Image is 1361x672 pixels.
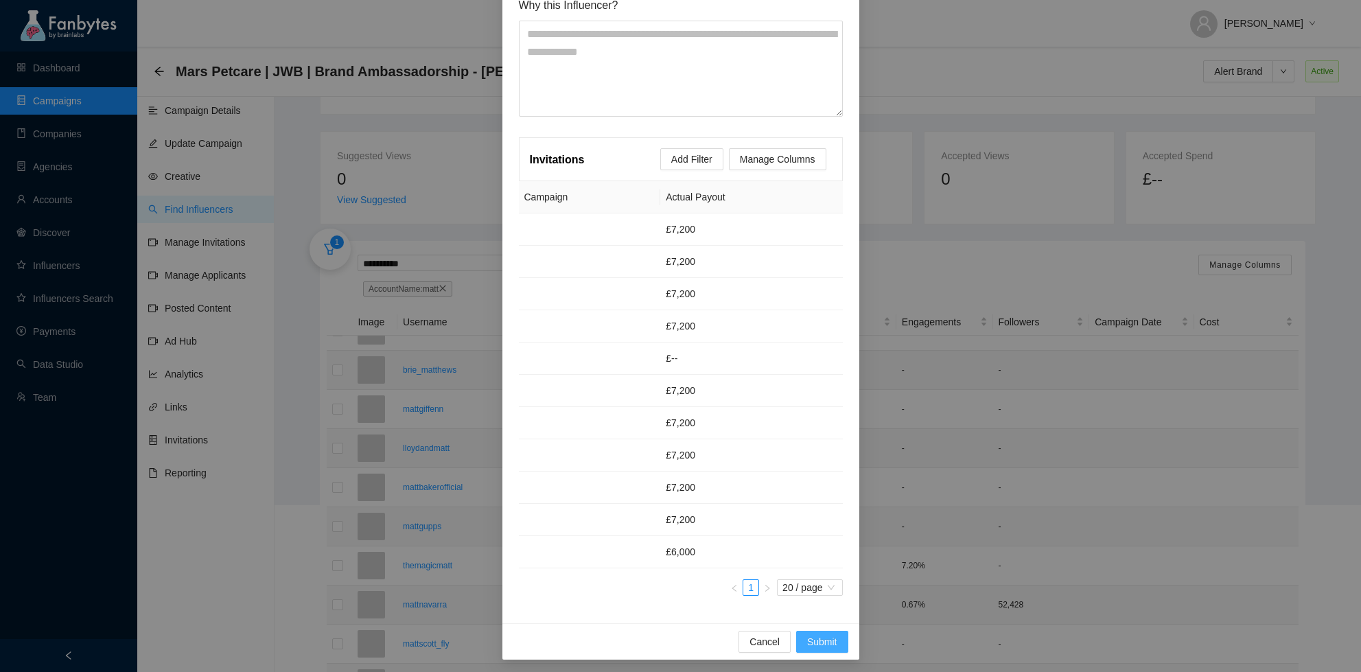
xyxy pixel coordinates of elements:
th: Actual Payout [660,181,842,213]
article: Invitations [530,151,585,168]
td: £7,200 [660,310,842,343]
a: 1 [743,580,758,595]
span: Manage Columns [740,152,815,167]
td: £7,200 [660,439,842,472]
td: £6,000 [660,536,842,568]
td: £7,200 [660,504,842,536]
span: 20 / page [782,580,837,595]
button: Manage Columns [729,148,826,170]
td: £7,200 [660,407,842,439]
button: Cancel [738,631,791,653]
span: Add Filter [671,152,712,167]
td: £-- [660,343,842,375]
th: Campaign [519,181,661,213]
li: Previous Page [726,579,743,596]
button: right [759,579,776,596]
button: Submit [796,631,848,653]
td: £7,200 [660,278,842,310]
span: right [763,584,771,592]
button: left [726,579,743,596]
span: Cancel [749,634,780,649]
div: Page Size [777,579,842,596]
li: Next Page [759,579,776,596]
span: Submit [807,634,837,649]
td: £7,200 [660,213,842,246]
td: £7,200 [660,472,842,504]
span: left [730,584,738,592]
td: £7,200 [660,246,842,278]
td: £7,200 [660,375,842,407]
button: Add Filter [660,148,723,170]
li: 1 [743,579,759,596]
